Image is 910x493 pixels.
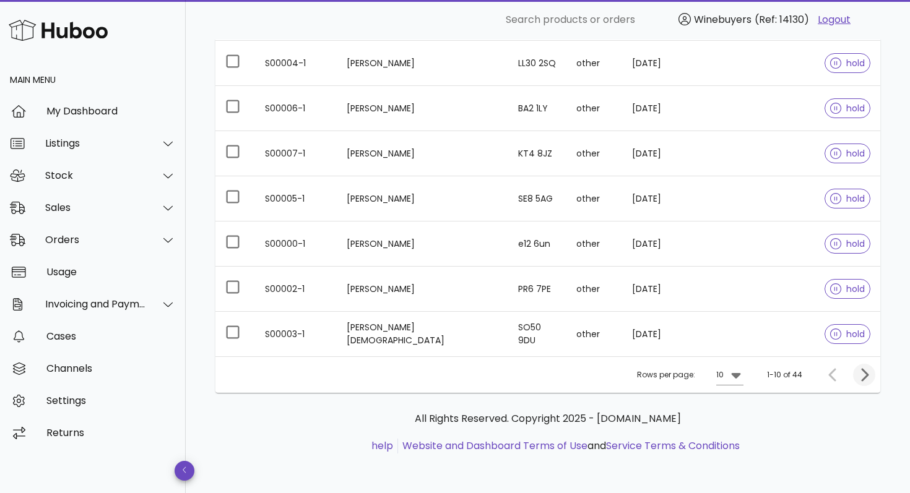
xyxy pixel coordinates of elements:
[255,267,337,312] td: S00002-1
[622,41,694,86] td: [DATE]
[46,362,176,374] div: Channels
[337,86,508,131] td: [PERSON_NAME]
[716,365,743,385] div: 10Rows per page:
[46,105,176,117] div: My Dashboard
[508,41,566,86] td: LL30 2SQ
[566,41,622,86] td: other
[830,59,865,67] span: hold
[767,369,802,380] div: 1-10 of 44
[46,395,176,406] div: Settings
[508,176,566,221] td: SE8 5AG
[255,86,337,131] td: S00006-1
[255,176,337,221] td: S00005-1
[508,86,566,131] td: BA2 1LY
[46,266,176,278] div: Usage
[337,312,508,356] td: [PERSON_NAME][DEMOGRAPHIC_DATA]
[853,364,875,386] button: Next page
[337,176,508,221] td: [PERSON_NAME]
[566,86,622,131] td: other
[830,239,865,248] span: hold
[622,86,694,131] td: [DATE]
[337,41,508,86] td: [PERSON_NAME]
[694,12,752,27] span: Winebuyers
[606,439,740,453] a: Service Terms & Conditions
[45,234,146,246] div: Orders
[508,267,566,312] td: PR6 7PE
[45,298,146,310] div: Invoicing and Payments
[622,176,694,221] td: [DATE]
[830,149,865,158] span: hold
[830,104,865,113] span: hold
[46,427,176,439] div: Returns
[566,131,622,176] td: other
[566,176,622,221] td: other
[622,131,694,176] td: [DATE]
[337,131,508,176] td: [PERSON_NAME]
[566,221,622,267] td: other
[337,267,508,312] td: [PERSON_NAME]
[716,369,724,380] div: 10
[637,357,743,393] div: Rows per page:
[45,202,146,213] div: Sales
[9,17,108,43] img: Huboo Logo
[622,312,694,356] td: [DATE]
[830,330,865,338] span: hold
[508,131,566,176] td: KT4 8JZ
[566,312,622,356] td: other
[45,169,146,181] div: Stock
[402,439,587,453] a: Website and Dashboard Terms of Use
[255,131,337,176] td: S00007-1
[371,439,393,453] a: help
[622,221,694,267] td: [DATE]
[45,137,146,149] div: Listings
[508,312,566,356] td: SO50 9DU
[255,41,337,86] td: S00004-1
[566,267,622,312] td: other
[830,194,865,203] span: hold
[255,312,337,356] td: S00003-1
[46,330,176,342] div: Cases
[622,267,694,312] td: [DATE]
[255,221,337,267] td: S00000-1
[830,285,865,293] span: hold
[225,411,870,426] p: All Rights Reserved. Copyright 2025 - [DOMAIN_NAME]
[818,12,851,27] a: Logout
[508,221,566,267] td: e12 6un
[337,221,508,267] td: [PERSON_NAME]
[755,12,809,27] span: (Ref: 14130)
[398,439,740,453] li: and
